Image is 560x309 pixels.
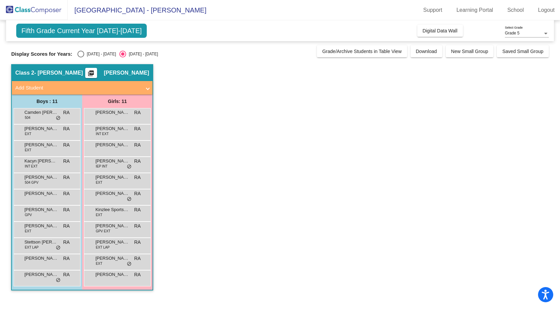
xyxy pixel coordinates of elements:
span: EXT LAP [96,245,110,250]
span: [PERSON_NAME] [95,255,129,262]
span: [PERSON_NAME] [95,190,129,197]
span: [PERSON_NAME] [95,271,129,278]
span: RA [134,271,141,278]
span: [PERSON_NAME] [24,190,58,197]
span: INT EXT [96,131,109,136]
mat-icon: picture_as_pdf [87,70,95,79]
span: [PERSON_NAME] [PERSON_NAME] [24,141,58,148]
span: EXT [25,131,31,136]
button: New Small Group [446,45,494,57]
span: RA [63,125,70,132]
span: RA [63,190,70,197]
div: [DATE] - [DATE] [126,51,158,57]
span: Digital Data Wall [423,28,458,33]
span: Stettson [PERSON_NAME] [24,239,58,246]
button: Saved Small Group [497,45,549,57]
span: Kinzlee Sportsman [95,206,129,213]
span: EXT [96,261,102,266]
div: [DATE] - [DATE] [84,51,116,57]
span: Camden [PERSON_NAME] [24,109,58,116]
span: [PERSON_NAME] [95,125,129,132]
span: [PERSON_NAME] [24,255,58,262]
mat-radio-group: Select an option [77,51,158,57]
span: [PERSON_NAME] [24,223,58,229]
span: [PERSON_NAME] [PERSON_NAME] [24,206,58,213]
span: INT EXT [25,164,38,169]
div: Boys : 11 [12,95,82,108]
span: RA [134,255,141,262]
a: Logout [533,5,560,16]
a: Learning Portal [451,5,499,16]
span: [PERSON_NAME] [95,158,129,164]
span: EXT [96,180,102,185]
span: Saved Small Group [502,49,543,54]
mat-panel-title: Add Student [15,84,141,92]
span: EXT [25,148,31,153]
span: do_not_disturb_alt [127,261,132,267]
span: RA [63,206,70,213]
span: do_not_disturb_alt [56,278,61,283]
span: [PERSON_NAME] [95,141,129,148]
span: RA [63,109,70,116]
button: Digital Data Wall [417,25,463,37]
span: RA [63,271,70,278]
span: [PERSON_NAME] [95,109,129,116]
span: RA [63,174,70,181]
span: RA [63,158,70,165]
span: do_not_disturb_alt [56,245,61,251]
span: RA [134,174,141,181]
span: GPV [25,212,32,217]
span: Kacyn [PERSON_NAME] [24,158,58,164]
span: RA [134,125,141,132]
div: Girls: 11 [82,95,153,108]
span: [PERSON_NAME] [95,174,129,181]
span: EXT [25,229,31,234]
span: [GEOGRAPHIC_DATA] - [PERSON_NAME] [68,5,206,16]
span: Fifth Grade Current Year [DATE]-[DATE] [16,24,147,38]
span: [PERSON_NAME] [95,239,129,246]
span: New Small Group [451,49,488,54]
span: 504 [25,115,30,120]
span: [PERSON_NAME] [95,223,129,229]
span: GPV EXT [96,229,110,234]
span: RA [63,255,70,262]
span: Download [416,49,437,54]
span: [PERSON_NAME] [24,125,58,132]
span: RA [134,158,141,165]
span: IEP INT [96,164,108,169]
span: [PERSON_NAME] Oneowl [24,174,58,181]
span: 504 GPV [25,180,39,185]
a: School [502,5,529,16]
span: RA [134,109,141,116]
button: Grade/Archive Students in Table View [317,45,407,57]
a: Support [418,5,448,16]
button: Download [411,45,442,57]
span: EXT LAP [25,245,39,250]
mat-expansion-panel-header: Add Student [12,81,153,95]
span: Display Scores for Years: [11,51,72,57]
span: Class 2 [15,70,34,76]
span: do_not_disturb_alt [56,115,61,121]
span: RA [134,239,141,246]
span: Grade 5 [505,31,519,35]
span: [PERSON_NAME] [104,70,149,76]
button: Print Students Details [85,68,97,78]
span: do_not_disturb_alt [127,197,132,202]
span: [PERSON_NAME] [24,271,58,278]
span: RA [134,223,141,230]
span: RA [63,141,70,149]
span: do_not_disturb_alt [127,164,132,170]
span: - [PERSON_NAME] [34,70,83,76]
span: RA [63,239,70,246]
span: Grade/Archive Students in Table View [322,49,402,54]
span: RA [134,141,141,149]
span: RA [134,206,141,213]
span: RA [63,223,70,230]
span: RA [134,190,141,197]
span: EXT [96,212,102,217]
